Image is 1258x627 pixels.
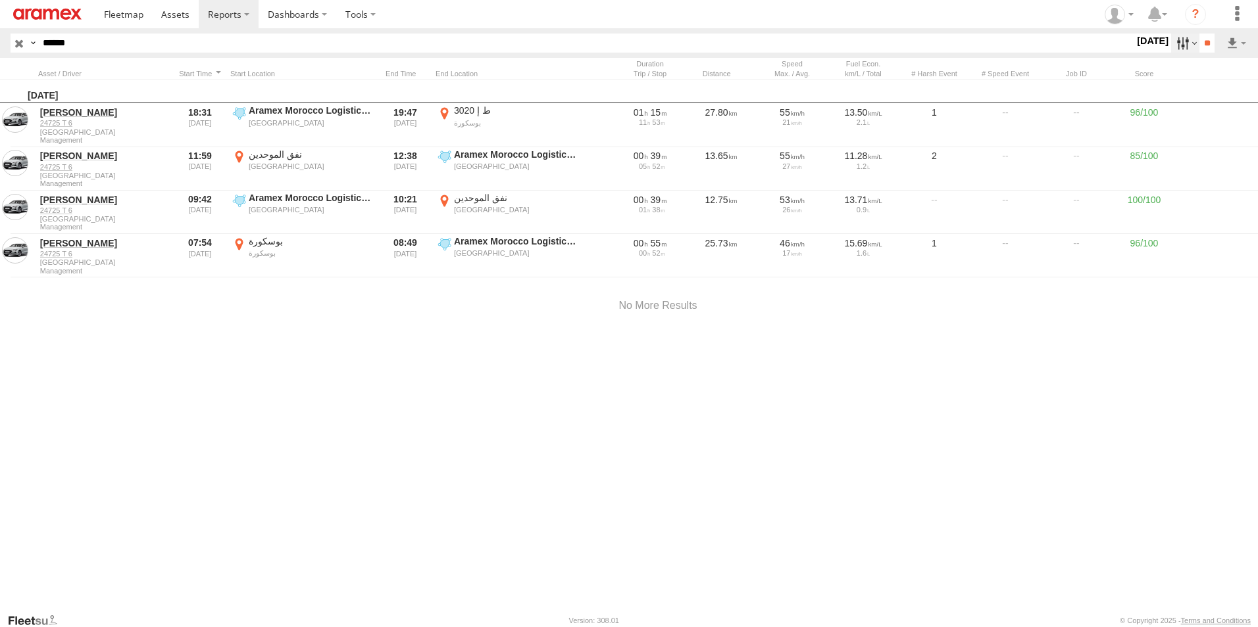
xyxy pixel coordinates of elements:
[40,249,168,258] a: 24725 T 6
[454,235,578,247] div: Aramex Morocco Logistics/ AIn Sebaa
[1115,149,1174,189] div: 85/100
[249,104,373,116] div: Aramex Morocco Logistics/ AIn Sebaa
[761,150,823,162] div: 55
[761,206,823,214] div: 26
[13,9,82,20] img: aramex-logo.svg
[40,258,168,266] span: [GEOGRAPHIC_DATA]
[2,106,28,133] a: View Asset in Asset Management
[832,237,894,249] div: 15.69
[901,235,967,276] div: 1
[1044,69,1109,78] div: Job ID
[40,136,168,144] span: Filter Results to this Group
[380,192,430,233] div: 10:21 [DATE]
[40,150,168,162] a: [PERSON_NAME]
[619,106,681,118] div: [4555s] 15/09/2025 18:31 - 15/09/2025 19:47
[639,118,650,126] span: 11
[688,69,754,78] div: Click to Sort
[175,149,225,189] div: 11:59 [DATE]
[380,104,430,145] div: 19:47 [DATE]
[436,235,580,276] label: Click to View Event Location
[380,235,430,276] div: 08:49 [DATE]
[454,162,578,171] div: [GEOGRAPHIC_DATA]
[651,151,667,161] span: 39
[436,192,580,233] label: Click to View Event Location
[454,205,578,214] div: [GEOGRAPHIC_DATA]
[761,237,823,249] div: 46
[634,238,648,248] span: 00
[2,237,28,264] a: View Asset in Asset Management
[651,238,667,248] span: 55
[761,249,823,257] div: 17
[175,69,225,78] div: Click to Sort
[249,248,373,258] div: بوسكورة
[1115,192,1174,233] div: 100/100
[454,248,578,258] div: [GEOGRAPHIC_DATA]
[38,69,170,78] div: Click to Sort
[761,106,823,118] div: 55
[249,235,373,247] div: بوسكورة
[380,69,430,78] div: Click to Sort
[1115,104,1174,145] div: 96/100
[175,235,225,276] div: 07:54 [DATE]
[652,249,665,257] span: 52
[619,237,681,249] div: [3322s] 15/09/2025 07:54 - 15/09/2025 08:49
[249,192,373,204] div: Aramex Morocco Logistics/ AIn Sebaa
[380,149,430,189] div: 12:38 [DATE]
[652,162,665,170] span: 52
[761,118,823,126] div: 21
[230,104,375,145] label: Click to View Event Location
[7,614,68,627] a: Visit our Website
[2,194,28,220] a: View Asset in Asset Management
[40,267,168,275] span: Filter Results to this Group
[1185,4,1206,25] i: ?
[230,192,375,233] label: Click to View Event Location
[688,192,754,233] div: 12.75
[651,107,667,118] span: 15
[688,104,754,145] div: 27.80
[40,215,168,223] span: [GEOGRAPHIC_DATA]
[832,249,894,257] div: 1.6
[40,172,168,179] span: [GEOGRAPHIC_DATA]
[639,162,650,170] span: 05
[1120,616,1251,624] div: © Copyright 2025 -
[1134,34,1171,48] label: [DATE]
[761,162,823,170] div: 27
[761,194,823,206] div: 53
[639,249,650,257] span: 00
[1115,235,1174,276] div: 96/100
[1171,34,1199,53] label: Search Filter Options
[652,118,665,126] span: 53
[40,237,168,249] a: [PERSON_NAME]
[901,149,967,189] div: 2
[639,206,650,214] span: 01
[40,118,168,128] a: 24725 T 6
[28,34,38,53] label: Search Query
[1115,69,1174,78] div: Score
[652,206,665,214] span: 38
[230,149,375,189] label: Click to View Event Location
[619,194,681,206] div: [2360s] 15/09/2025 09:42 - 15/09/2025 10:21
[901,104,967,145] div: 1
[40,162,168,172] a: 24725 T 6
[832,150,894,162] div: 11.28
[40,106,168,118] a: [PERSON_NAME]
[454,192,578,204] div: نفق الموحدين
[651,195,667,205] span: 39
[1225,34,1247,53] label: Export results as...
[832,194,894,206] div: 13.71
[175,104,225,145] div: 18:31 [DATE]
[832,206,894,214] div: 0.9
[436,104,580,145] label: Click to View Event Location
[40,128,168,136] span: [GEOGRAPHIC_DATA]
[832,162,894,170] div: 1.2
[832,106,894,118] div: 13.50
[619,150,681,162] div: [2353s] 15/09/2025 11:59 - 15/09/2025 12:38
[688,149,754,189] div: 13.65
[569,616,619,624] div: Version: 308.01
[2,150,28,176] a: View Asset in Asset Management
[436,149,580,189] label: Click to View Event Location
[249,205,373,214] div: [GEOGRAPHIC_DATA]
[634,107,648,118] span: 01
[832,118,894,126] div: 2.1
[249,162,373,171] div: [GEOGRAPHIC_DATA]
